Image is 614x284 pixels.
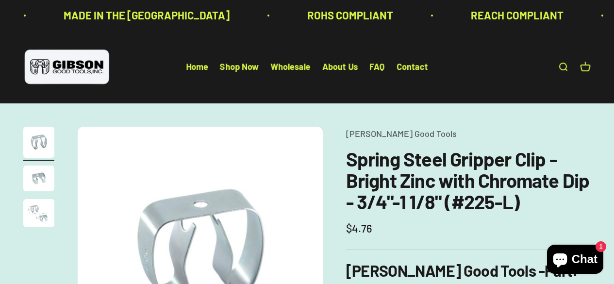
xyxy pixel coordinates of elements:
a: [PERSON_NAME] Good Tools [346,128,457,139]
b: [PERSON_NAME] Good Tools - [346,261,573,280]
img: close up of a spring steel gripper clip, tool clip, durable, secure holding, Excellent corrosion ... [23,199,54,227]
a: About Us [322,62,358,72]
img: Gripper clip, made & shipped from the USA! [23,127,54,158]
a: Home [186,62,208,72]
sale-price: $4.76 [346,220,372,237]
button: Go to item 3 [23,199,54,230]
button: Go to item 1 [23,127,54,161]
p: REACH COMPLIANT [471,7,564,24]
p: ROHS COMPLIANT [307,7,393,24]
a: Contact [397,62,428,72]
span: Part [545,261,572,280]
h1: Spring Steel Gripper Clip - Bright Zinc with Chromate Dip - 3/4"-1 1/8" (#225-L) [346,148,591,212]
a: Shop Now [220,62,259,72]
button: Go to item 2 [23,166,54,194]
p: MADE IN THE [GEOGRAPHIC_DATA] [64,7,230,24]
a: Wholesale [270,62,311,72]
inbox-online-store-chat: Shopify online store chat [544,245,606,276]
a: FAQ [369,62,385,72]
img: close up of a spring steel gripper clip, tool clip, durable, secure holding, Excellent corrosion ... [23,166,54,191]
